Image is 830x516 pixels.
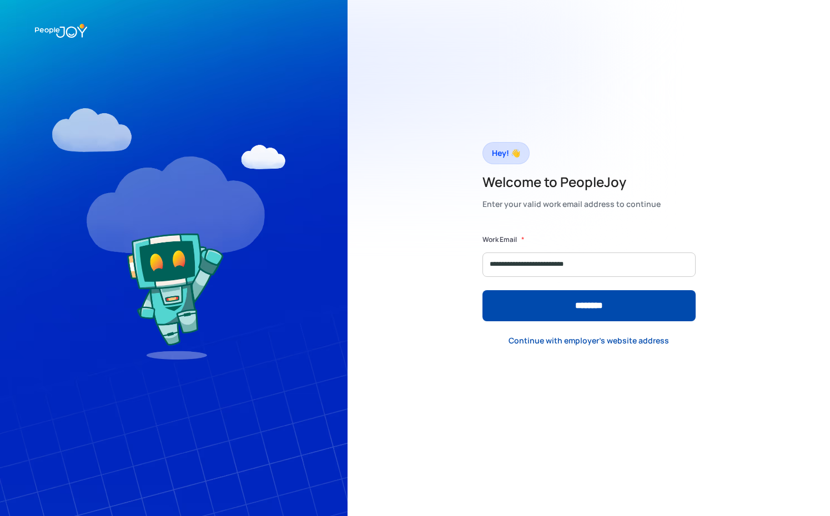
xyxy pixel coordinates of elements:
div: Continue with employer's website address [509,335,669,346]
h2: Welcome to PeopleJoy [482,173,661,191]
form: Form [482,234,696,321]
div: Hey! 👋 [492,145,520,161]
label: Work Email [482,234,517,245]
a: Continue with employer's website address [500,330,678,352]
div: Enter your valid work email address to continue [482,196,661,212]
